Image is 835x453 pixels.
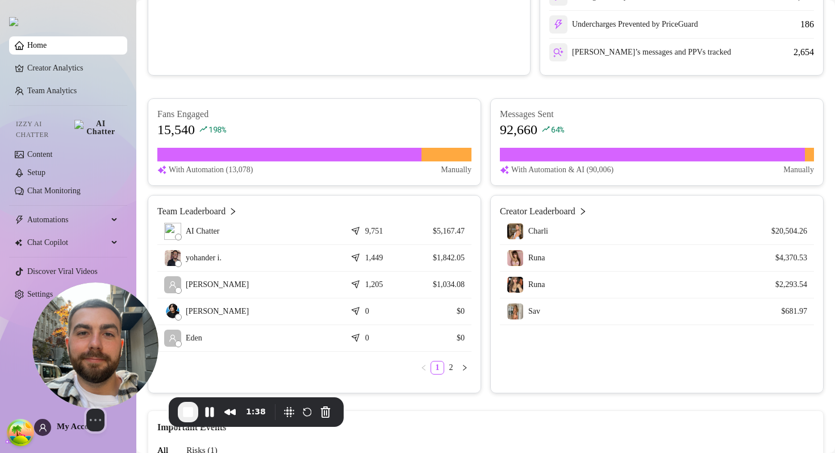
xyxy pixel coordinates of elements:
article: With Automation & AI (90,006) [511,164,613,176]
div: 186 [800,18,814,31]
article: $20,504.26 [755,226,807,237]
img: svg%3e [553,47,563,57]
article: 1,449 [365,252,383,264]
span: user [169,334,177,342]
span: Eden [186,332,202,344]
article: Fans Engaged [157,108,471,120]
span: [PERSON_NAME] [186,279,249,291]
article: $1,842.05 [415,252,465,264]
a: Team Analytics [27,86,77,95]
span: Runa [528,253,545,262]
img: Chat Copilot [15,239,22,247]
span: send [351,331,362,342]
span: right [229,205,237,218]
a: Discover Viral Videos [27,267,98,276]
article: $0 [415,333,465,344]
article: Messages Sent [500,108,814,120]
li: Previous Page [417,361,431,375]
article: $2,293.54 [755,279,807,290]
span: send [351,224,362,235]
article: 1,205 [365,279,383,290]
article: $681.97 [755,306,807,317]
div: 2,654 [794,45,814,59]
article: $4,370.53 [755,252,807,264]
span: build [6,437,14,444]
span: send [351,277,362,289]
img: svg%3e [157,164,166,176]
img: logo.svg [9,17,18,26]
img: Runa [507,250,523,266]
img: Runa [507,277,523,293]
article: Manually [783,164,814,176]
img: kenneth orio [165,304,181,319]
a: Creator Analytics [27,59,118,77]
article: 15,540 [157,120,195,139]
span: [PERSON_NAME] [186,305,249,318]
article: $0 [415,306,465,317]
span: AI Chatter [186,225,219,238]
img: yohander izturi… [165,250,181,266]
li: 1 [431,361,444,375]
a: Settings [27,290,53,298]
img: AI Chatter [74,120,118,136]
span: rise [542,125,550,133]
button: left [417,361,431,375]
a: Content [27,150,52,159]
button: Open Tanstack query devtools [9,421,32,444]
span: Runa [528,280,545,289]
li: 2 [444,361,458,375]
article: 92,660 [500,120,537,139]
img: Sav [507,304,523,319]
article: $1,034.08 [415,279,465,290]
span: send [351,304,362,315]
a: 2 [445,361,457,374]
article: Creator Leaderboard [500,205,575,218]
span: right [579,205,587,218]
span: Charli [528,227,548,235]
span: Sav [528,307,540,315]
span: send [351,251,362,262]
span: user [169,281,177,289]
article: Manually [441,164,471,176]
article: With Automation (13,078) [169,164,253,176]
article: 9,751 [365,226,383,237]
img: svg%3e [500,164,509,176]
a: Setup [27,168,45,177]
a: Home [27,41,47,49]
span: Chat Copilot [27,234,108,252]
img: izzy-ai-chatter-avatar.svg [164,223,181,240]
article: $5,167.47 [415,226,465,237]
div: [PERSON_NAME]’s messages and PPVs tracked [549,43,731,61]
article: 0 [365,306,369,317]
img: Charli [507,223,523,239]
div: Undercharges Prevented by PriceGuard [549,15,698,34]
span: 198 % [208,124,226,135]
article: 0 [365,333,369,344]
span: left [420,364,427,371]
button: right [458,361,471,375]
li: Next Page [458,361,471,375]
img: svg%3e [553,19,563,30]
a: 1 [431,361,444,374]
span: Automations [27,211,108,229]
span: rise [199,125,207,133]
span: yohander i. [186,252,222,264]
article: Team Leaderboard [157,205,226,218]
span: right [461,364,468,371]
span: thunderbolt [15,215,24,225]
a: Chat Monitoring [27,186,81,195]
span: Izzy AI Chatter [16,119,70,140]
span: 64 % [551,124,564,135]
div: Important Events [157,411,814,434]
